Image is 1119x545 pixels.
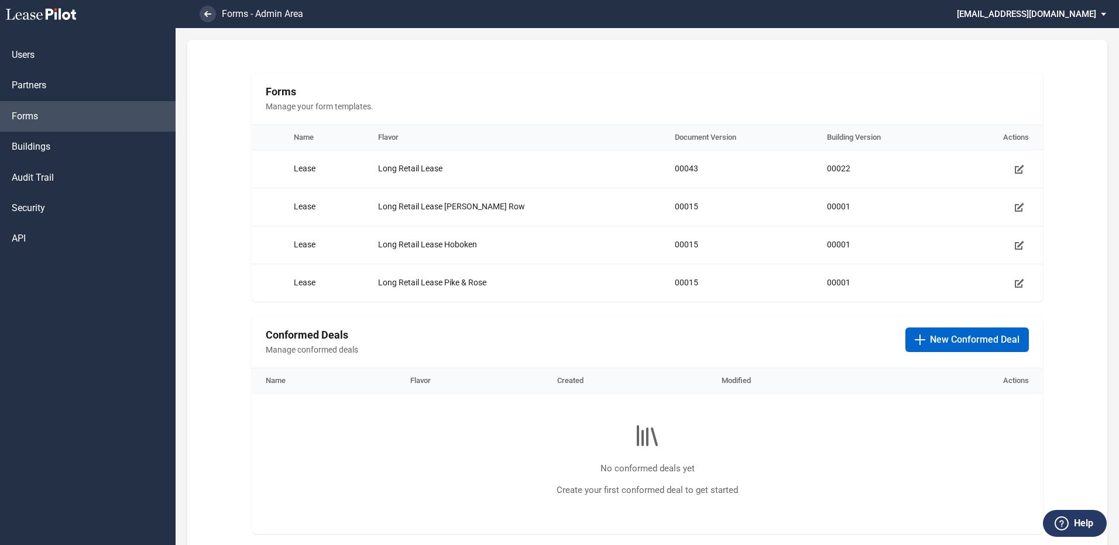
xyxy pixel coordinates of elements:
[252,368,396,394] th: Name
[12,232,26,245] span: API
[12,110,38,123] span: Forms
[266,101,1029,113] span: Manage your form templates.
[266,84,1029,99] h2: Forms
[675,278,698,287] span: 00015
[827,278,850,287] span: 00001
[827,164,850,173] span: 00022
[661,125,812,150] th: Document Version
[12,140,50,153] span: Buildings
[280,125,364,150] th: Name
[930,333,1020,346] span: New Conformed Deal
[378,278,486,287] span: Long Retail Lease Pike & Rose
[880,368,1043,394] th: Actions
[364,125,661,150] th: Flavor
[675,164,698,173] span: 00043
[266,463,1029,475] p: No conformed deals yet
[675,240,698,249] span: 00015
[827,202,850,211] span: 00001
[294,240,315,249] span: Lease
[294,164,315,173] span: Lease
[1010,274,1029,292] a: Manage form template
[378,202,525,211] span: Long Retail Lease [PERSON_NAME] Row
[827,240,850,249] span: 00001
[905,327,1029,352] button: New Conformed Deal
[12,171,54,184] span: Audit Trail
[294,202,315,211] span: Lease
[266,327,887,342] h2: Conformed Deals
[675,202,698,211] span: 00015
[12,202,45,215] span: Security
[1010,160,1029,178] a: Manage form template
[12,49,35,61] span: Users
[1043,510,1107,537] button: Help
[543,368,708,394] th: Created
[952,125,1043,150] th: Actions
[294,278,315,287] span: Lease
[266,484,1029,496] p: Create your first conformed deal to get started
[1010,198,1029,216] a: Manage form template
[1010,236,1029,254] a: Manage form template
[396,368,543,394] th: Flavor
[708,368,881,394] th: Modified
[12,79,46,92] span: Partners
[1074,516,1093,531] label: Help
[378,164,442,173] span: Long Retail Lease
[378,240,477,249] span: Long Retail Lease Hoboken
[266,344,887,356] span: Manage conformed deals
[813,125,952,150] th: Building Version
